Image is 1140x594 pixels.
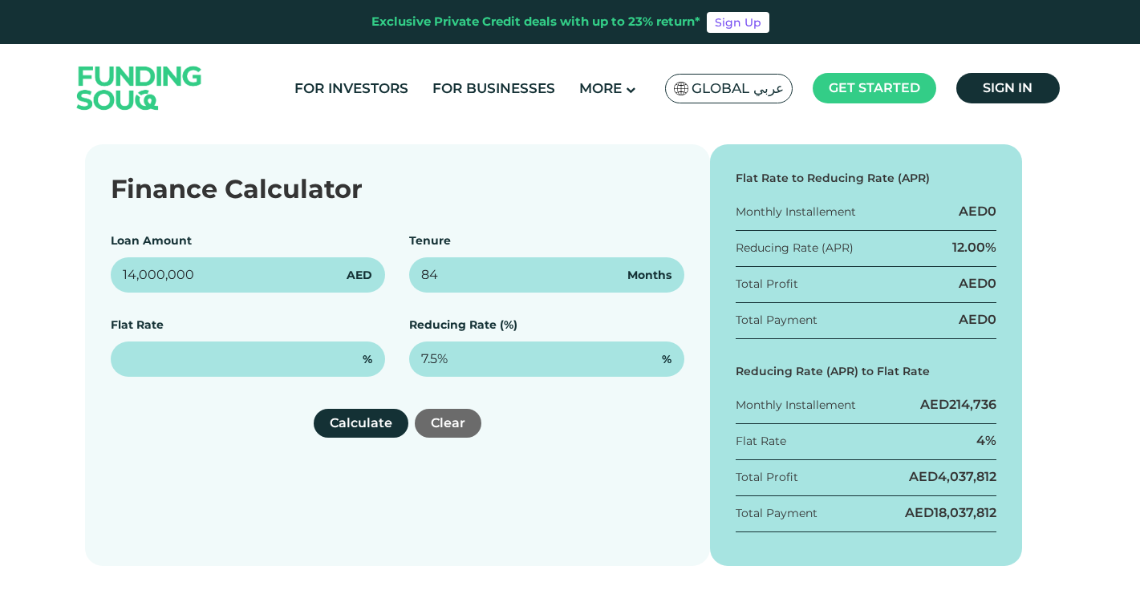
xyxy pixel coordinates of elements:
span: 4,037,812 [938,469,996,484]
label: Loan Amount [111,233,192,248]
span: 18,037,812 [934,505,996,520]
span: Months [627,267,671,284]
div: AED [905,504,996,522]
span: 0 [988,204,996,219]
span: Global عربي [692,79,784,98]
span: 0 [988,276,996,291]
div: Finance Calculator [111,170,684,208]
img: Logo [61,47,218,128]
span: AED [347,267,372,284]
div: Monthly Installement [736,397,856,414]
label: Tenure [409,233,451,248]
span: 214,736 [949,397,996,412]
div: 4% [976,432,996,450]
div: AED [959,275,996,293]
button: Calculate [314,409,408,438]
div: AED [959,311,996,329]
span: Get started [829,80,920,95]
span: Sign in [983,80,1032,95]
span: % [662,351,671,368]
span: 0 [988,312,996,327]
div: Reducing Rate (APR) to Flat Rate [736,363,997,380]
div: Total Payment [736,505,817,522]
div: AED [959,203,996,220]
div: AED [920,396,996,414]
div: Total Payment [736,312,817,329]
div: AED [909,468,996,486]
button: Clear [415,409,481,438]
img: SA Flag [674,82,688,95]
div: Monthly Installement [736,204,856,220]
div: Flat Rate to Reducing Rate (APR) [736,170,997,187]
span: % [363,351,372,368]
div: Total Profit [736,469,798,486]
label: Reducing Rate (%) [409,317,517,332]
a: Sign in [956,73,1060,103]
div: Reducing Rate (APR) [736,240,854,257]
div: Exclusive Private Credit deals with up to 23% return* [371,13,700,31]
label: Flat Rate [111,317,164,332]
a: Sign Up [707,12,769,33]
div: Flat Rate [736,433,786,450]
div: Total Profit [736,276,798,293]
a: For Businesses [428,75,559,102]
a: For Investors [290,75,412,102]
span: More [579,80,622,96]
div: 12.00% [952,239,996,257]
